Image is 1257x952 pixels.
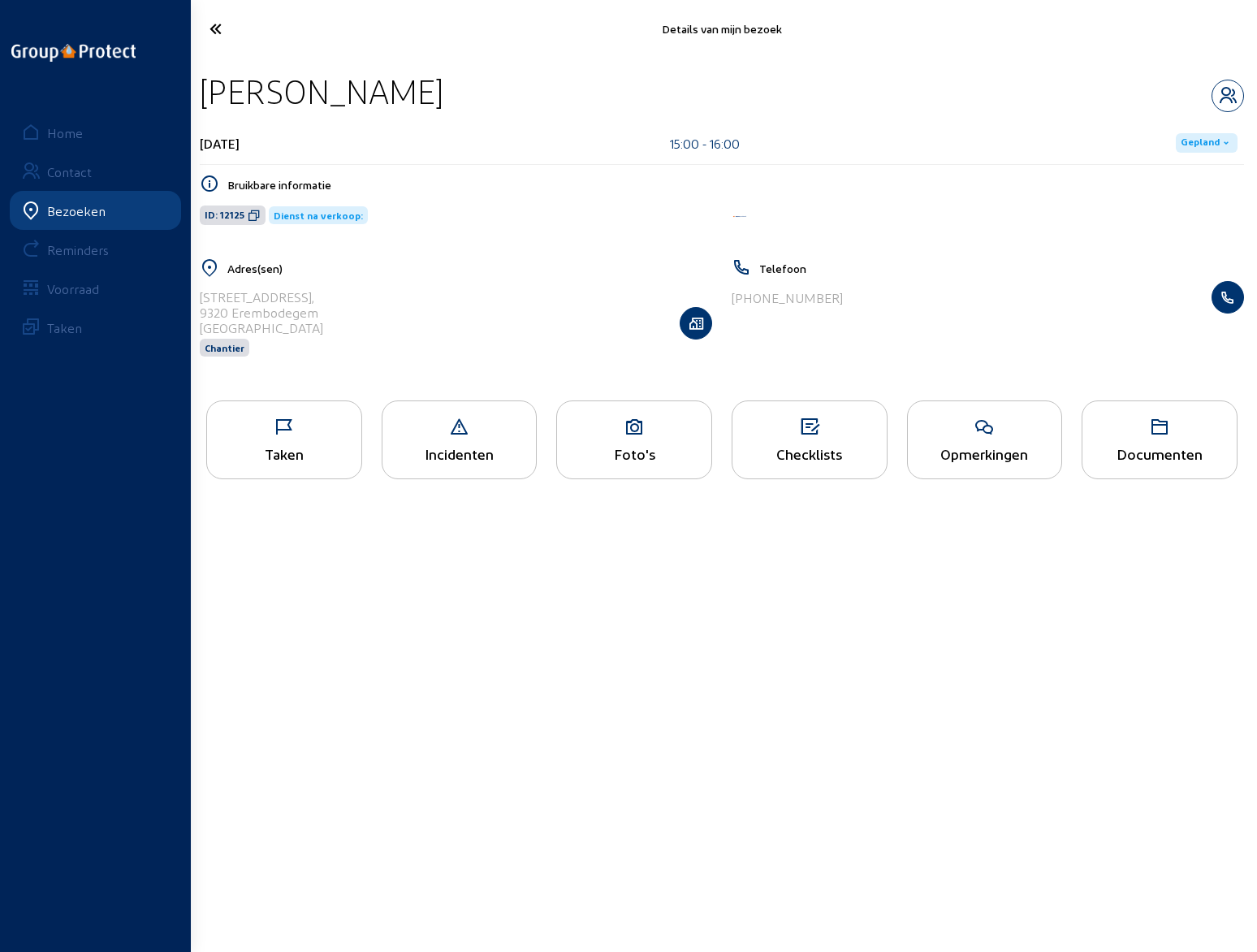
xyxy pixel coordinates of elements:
div: 15:00 - 16:00 [670,136,740,151]
div: 9320 Erembodegem [200,305,323,320]
div: Details van mijn bezoek [365,22,1079,36]
a: Home [10,113,181,152]
span: ID: 12125 [205,209,244,222]
div: [GEOGRAPHIC_DATA] [200,320,323,335]
div: Voorraad [47,281,99,296]
div: Bezoeken [47,203,106,219]
div: Reminders [47,242,109,257]
div: Checklists [732,445,887,462]
div: [PHONE_NUMBER] [732,290,843,305]
a: Taken [10,308,181,347]
h5: Adres(sen) [227,262,712,275]
img: Aqua Protect [732,214,748,219]
span: Gepland [1181,136,1220,149]
div: Taken [47,320,82,335]
div: [STREET_ADDRESS], [200,289,323,305]
a: Bezoeken [10,191,181,230]
div: Foto's [557,445,711,462]
span: Dienst na verkoop: [274,210,363,221]
span: Chantier [205,342,244,353]
div: Incidenten [382,445,537,462]
div: [PERSON_NAME] [200,71,443,112]
a: Voorraad [10,269,181,308]
a: Contact [10,152,181,191]
div: Taken [207,445,361,462]
div: Opmerkingen [908,445,1062,462]
div: Home [47,125,83,141]
div: Contact [47,164,92,180]
h5: Bruikbare informatie [227,178,1244,192]
h5: Telefoon [759,262,1244,275]
div: Documenten [1082,445,1237,462]
img: logo-oneline.png [11,44,136,62]
div: [DATE] [200,136,240,151]
a: Reminders [10,230,181,269]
